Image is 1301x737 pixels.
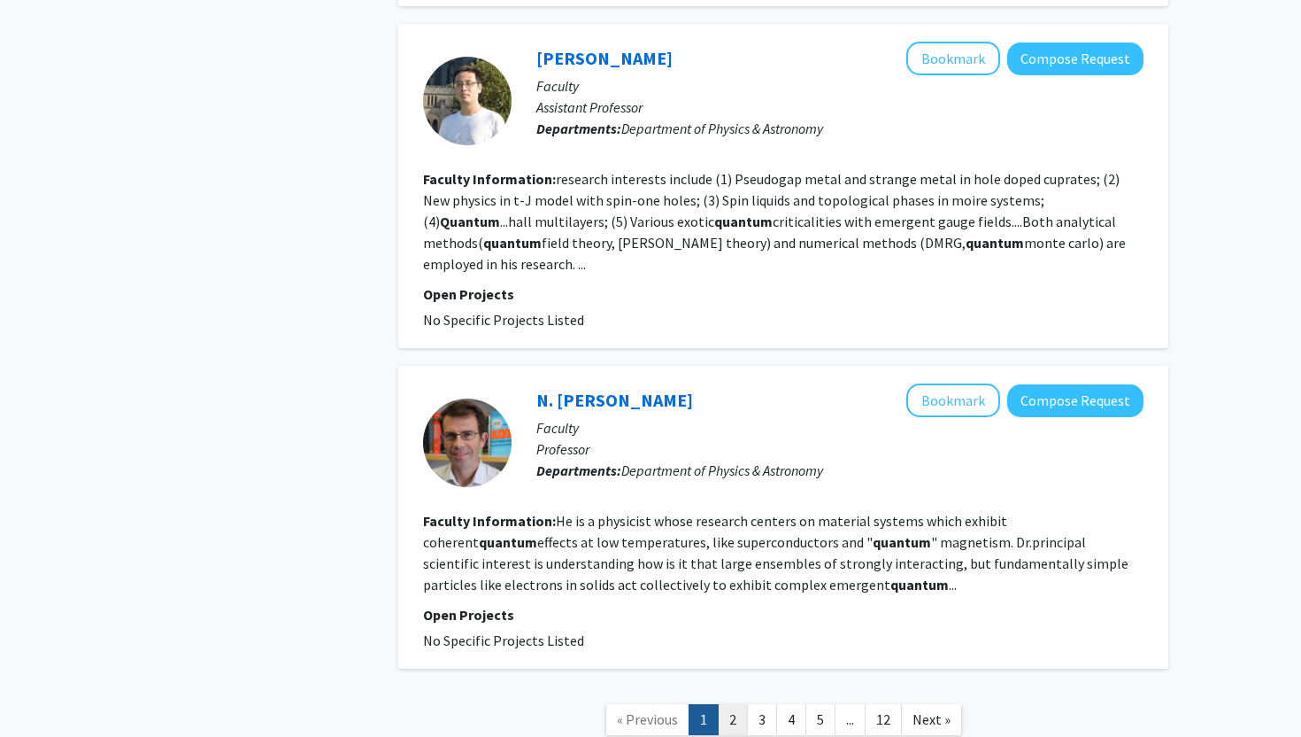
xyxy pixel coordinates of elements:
span: Next » [912,710,951,728]
p: Faculty [536,75,1143,97]
a: 2 [718,704,748,735]
b: quantum [483,234,542,252]
p: Assistant Professor [536,97,1143,118]
span: ... [846,710,854,728]
p: Faculty [536,417,1143,438]
span: No Specific Projects Listed [423,632,584,649]
span: Department of Physics & Astronomy [621,120,823,137]
iframe: Chat [13,657,75,724]
b: quantum [714,213,773,230]
b: Quantum [440,213,500,230]
a: Next [901,704,962,735]
b: quantum [873,533,931,551]
button: Compose Request to Yahui Zhang [1007,43,1143,75]
a: 3 [747,704,777,735]
b: quantum [966,234,1024,252]
button: Add Yahui Zhang to Bookmarks [906,42,1000,75]
b: quantum [479,533,537,551]
b: quantum [890,576,949,593]
b: Departments: [536,462,621,479]
span: No Specific Projects Listed [423,311,584,329]
b: Faculty Information: [423,170,556,188]
span: « Previous [617,710,678,728]
p: Open Projects [423,604,1143,625]
button: Add N. Peter Armitage to Bookmarks [906,384,1000,417]
a: 4 [776,704,806,735]
a: 5 [805,704,835,735]
p: Professor [536,438,1143,460]
a: 1 [689,704,719,735]
b: Faculty Information: [423,512,556,530]
button: Compose Request to N. Peter Armitage [1007,384,1143,417]
p: Open Projects [423,283,1143,305]
a: [PERSON_NAME] [536,47,673,69]
a: Previous Page [605,704,689,735]
fg-read-more: research interests include (1) Pseudogap metal and strange metal in hole doped cuprates; (2) New ... [423,170,1126,273]
fg-read-more: He is a physicist whose research centers on material systems which exhibit coherent effects at lo... [423,512,1128,593]
span: Department of Physics & Astronomy [621,462,823,479]
b: Departments: [536,120,621,137]
a: N. [PERSON_NAME] [536,389,693,411]
a: 12 [865,704,902,735]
